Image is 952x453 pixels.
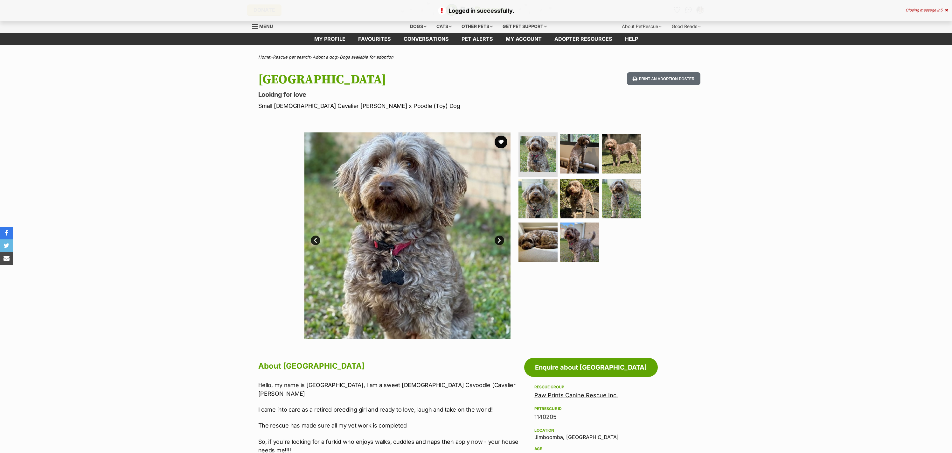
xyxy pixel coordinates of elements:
[560,179,599,218] img: Photo of Brooklyn
[258,381,521,398] p: Hello, my name is [GEOGRAPHIC_DATA], I am a sweet [DEMOGRAPHIC_DATA] Cavoodle (Cavalier [PERSON_N...
[548,33,619,45] a: Adopter resources
[518,179,558,218] img: Photo of Brooklyn
[258,421,521,430] p: The rescue has made sure all my vet work is completed
[258,405,521,414] p: I came into care as a retired breeding girl and ready to love, laugh and take on the world!
[667,20,705,33] div: Good Reads
[258,359,521,373] h2: About [GEOGRAPHIC_DATA]
[534,406,648,411] div: PetRescue ID
[340,54,393,60] a: Dogs available for adoption
[534,446,648,451] div: Age
[602,179,641,218] img: Photo of Brooklyn
[457,20,497,33] div: Other pets
[534,428,648,433] div: Location
[259,24,273,29] span: Menu
[432,20,456,33] div: Cats
[534,385,648,390] div: Rescue group
[352,33,397,45] a: Favourites
[560,223,599,262] img: Photo of Brooklyn
[311,236,320,245] a: Prev
[397,33,455,45] a: conversations
[499,33,548,45] a: My account
[252,20,277,32] a: Menu
[617,20,666,33] div: About PetRescue
[242,55,710,60] div: > > >
[520,136,556,172] img: Photo of Brooklyn
[6,6,946,15] p: Logged in successfully.
[560,134,599,173] img: Photo of Brooklyn
[273,54,310,60] a: Rescue pet search
[455,33,499,45] a: Pet alerts
[518,223,558,262] img: Photo of Brooklyn
[304,132,511,339] img: Photo of Brooklyn
[258,102,527,110] p: Small [DEMOGRAPHIC_DATA] Cavalier [PERSON_NAME] x Poodle (Toy) Dog
[627,72,700,85] button: Print an adoption poster
[308,33,352,45] a: My profile
[534,413,648,421] div: 1140205
[313,54,337,60] a: Adopt a dog
[498,20,551,33] div: Get pet support
[534,427,648,440] div: Jimboomba, [GEOGRAPHIC_DATA]
[602,134,641,173] img: Photo of Brooklyn
[534,392,618,399] a: Paw Prints Canine Rescue Inc.
[258,72,527,87] h1: [GEOGRAPHIC_DATA]
[619,33,644,45] a: Help
[524,358,658,377] a: Enquire about [GEOGRAPHIC_DATA]
[940,8,942,12] span: 5
[406,20,431,33] div: Dogs
[495,236,504,245] a: Next
[906,8,948,12] div: Closing message in
[495,136,507,148] button: favourite
[258,90,527,99] p: Looking for love
[258,54,270,60] a: Home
